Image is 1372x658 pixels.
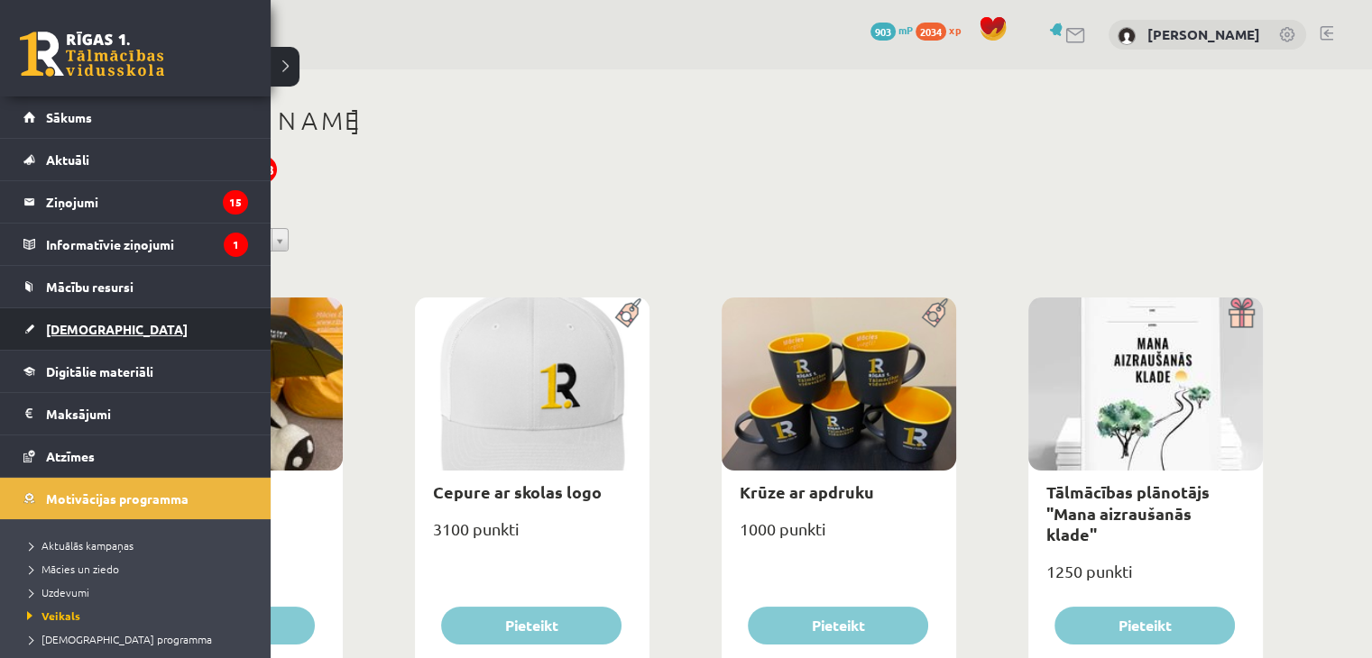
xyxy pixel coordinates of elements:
i: 15 [223,190,248,215]
span: Mācies un ziedo [23,562,119,576]
a: Atzīmes [23,435,248,477]
span: Aktuālās kampaņas [23,538,134,553]
a: Krūze ar apdruku [740,481,874,502]
span: [DEMOGRAPHIC_DATA] [46,321,188,337]
a: [DEMOGRAPHIC_DATA] programma [23,631,253,647]
span: Veikals [23,608,80,623]
img: Populāra prece [609,297,649,328]
span: Mācību resursi [46,279,134,295]
a: [DEMOGRAPHIC_DATA] [23,308,248,350]
span: Aktuāli [46,151,89,168]
a: 2034 xp [916,23,970,37]
a: Uzdevumi [23,584,253,600]
a: Sākums [23,96,248,138]
img: Kristers Sproģis [1118,27,1136,45]
div: 1000 punkti [722,514,956,559]
legend: Informatīvie ziņojumi [46,224,248,265]
legend: Maksājumi [46,393,248,434]
a: [PERSON_NAME] [1147,25,1260,43]
button: Pieteikt [441,607,622,644]
a: Motivācijas programma [23,478,248,519]
a: 903 mP [870,23,913,37]
span: [DEMOGRAPHIC_DATA] programma [23,632,212,646]
a: Informatīvie ziņojumi1 [23,224,248,265]
button: Pieteikt [748,607,928,644]
img: Populāra prece [916,297,956,328]
span: xp [949,23,961,37]
a: Mācies un ziedo [23,561,253,577]
span: mP [898,23,913,37]
a: Tālmācības plānotājs "Mana aizraušanās klade" [1046,481,1210,544]
span: Atzīmes [46,448,95,464]
a: Digitālie materiāli [23,351,248,392]
span: 903 [870,23,896,41]
a: Ziņojumi15 [23,181,248,223]
a: Cepure ar skolas logo [433,481,602,502]
span: Sākums [46,109,92,125]
span: 2034 [916,23,946,41]
div: 1250 punkti [1028,556,1263,601]
span: Digitālie materiāli [46,363,153,379]
a: Rīgas 1. Tālmācības vidusskola [20,32,164,77]
span: Motivācijas programma [46,490,189,507]
div: 3100 punkti [415,514,649,559]
span: Uzdevumi [23,585,89,599]
legend: Ziņojumi [46,181,248,223]
a: Mācību resursi [23,266,248,307]
a: Veikals [23,608,253,624]
h1: [PERSON_NAME] [108,105,1263,136]
a: Maksājumi [23,393,248,434]
a: Aktuāli [23,139,248,180]
img: Dāvana ar pārsteigumu [1222,297,1263,328]
a: Aktuālās kampaņas [23,537,253,553]
i: 1 [224,233,248,257]
button: Pieteikt [1054,607,1235,644]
